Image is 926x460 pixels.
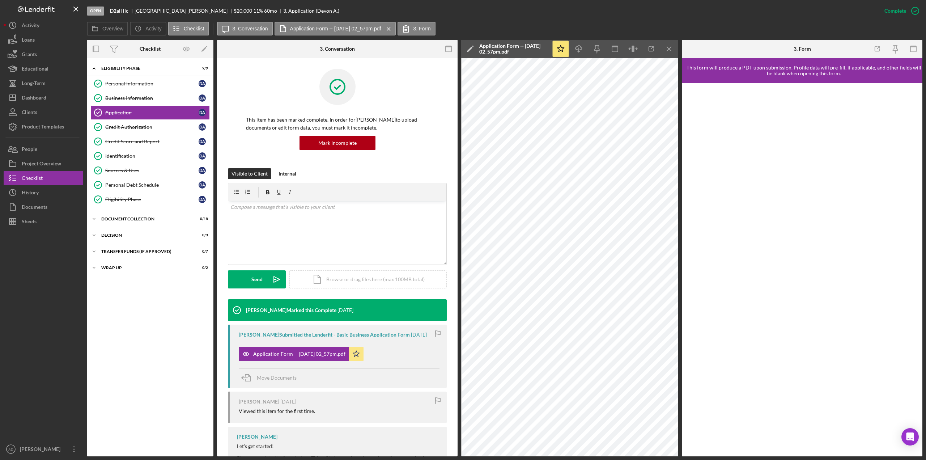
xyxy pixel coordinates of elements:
button: 3. Form [398,22,435,35]
div: 0 / 18 [195,217,208,221]
iframe: Lenderfit form [689,90,916,449]
div: D A [199,152,206,160]
a: Credit AuthorizationDA [90,120,210,134]
label: Activity [145,26,161,31]
div: [GEOGRAPHIC_DATA] [PERSON_NAME] [135,8,234,14]
div: 3. Form [794,46,811,52]
span: Move Documents [257,375,297,381]
label: 3. Conversation [233,26,268,31]
div: 3. Application (Devon A.) [283,8,339,14]
time: 2025-09-15 19:20 [337,307,353,313]
div: Credit Score and Report [105,139,199,144]
button: 3. Conversation [217,22,273,35]
div: 3. Conversation [320,46,355,52]
div: Application Form -- [DATE] 02_57pm.pdf [479,43,548,55]
a: Business InformationDA [90,91,210,105]
a: Personal InformationDA [90,76,210,91]
div: Business Information [105,95,199,101]
div: 60 mo [264,8,277,14]
div: Internal [279,168,296,179]
label: Overview [102,26,123,31]
div: This form will produce a PDF upon submission. Profile data will pre-fill, if applicable, and othe... [685,65,922,76]
div: Visible to Client [231,168,268,179]
div: Sources & Uses [105,168,199,173]
button: Application Form -- [DATE] 02_57pm.pdf [275,22,396,35]
div: D A [199,123,206,131]
div: [PERSON_NAME] [237,434,277,440]
div: D A [199,196,206,203]
div: D A [199,109,206,116]
button: Send [228,270,286,288]
a: ApplicationDA [90,105,210,120]
div: 0 / 7 [195,249,208,254]
button: AD[PERSON_NAME] [4,442,83,456]
div: Decision [101,233,190,237]
div: D A [199,181,206,189]
span: $20,000 [234,8,252,14]
a: Personal Debt ScheduleDA [90,178,210,192]
button: Visible to Client [228,168,271,179]
div: Eligibility Phase [101,66,190,71]
div: Viewed this item for the first time. [239,408,315,414]
b: D2all llc [110,8,128,14]
div: Checklist [140,46,161,52]
div: 11 % [253,8,263,14]
button: Application Form -- [DATE] 02_57pm.pdf [239,347,364,361]
button: Complete [877,4,922,18]
a: IdentificationDA [90,149,210,163]
label: Checklist [184,26,204,31]
div: [PERSON_NAME] Submitted the Lenderfit - Basic Business Application Form [239,332,410,338]
div: Eligibility Phase [105,197,199,202]
div: 0 / 3 [195,233,208,237]
div: [PERSON_NAME] Marked this Complete [246,307,336,313]
div: Document Collection [101,217,190,221]
div: Personal Information [105,81,199,86]
button: Overview [87,22,128,35]
label: Application Form -- [DATE] 02_57pm.pdf [290,26,381,31]
div: [PERSON_NAME] [239,399,279,405]
div: Credit Authorization [105,124,199,130]
div: Open [87,7,104,16]
div: D A [199,138,206,145]
label: 3. Form [413,26,430,31]
div: Personal Debt Schedule [105,182,199,188]
time: 2025-09-15 18:55 [280,399,296,405]
button: Move Documents [239,369,304,387]
div: D A [199,94,206,102]
div: Complete [884,4,906,18]
div: Application [105,110,199,115]
div: Send [251,270,263,288]
button: Mark Incomplete [300,136,375,150]
div: Application Form -- [DATE] 02_57pm.pdf [253,351,345,357]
